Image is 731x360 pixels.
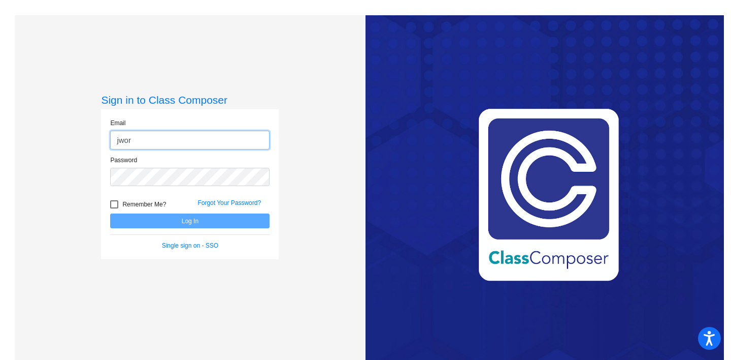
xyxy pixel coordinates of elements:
[110,156,137,165] label: Password
[122,198,166,211] span: Remember Me?
[110,214,270,228] button: Log In
[110,118,125,128] label: Email
[197,199,261,206] a: Forgot Your Password?
[162,242,218,249] a: Single sign on - SSO
[101,94,279,106] h3: Sign in to Class Composer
